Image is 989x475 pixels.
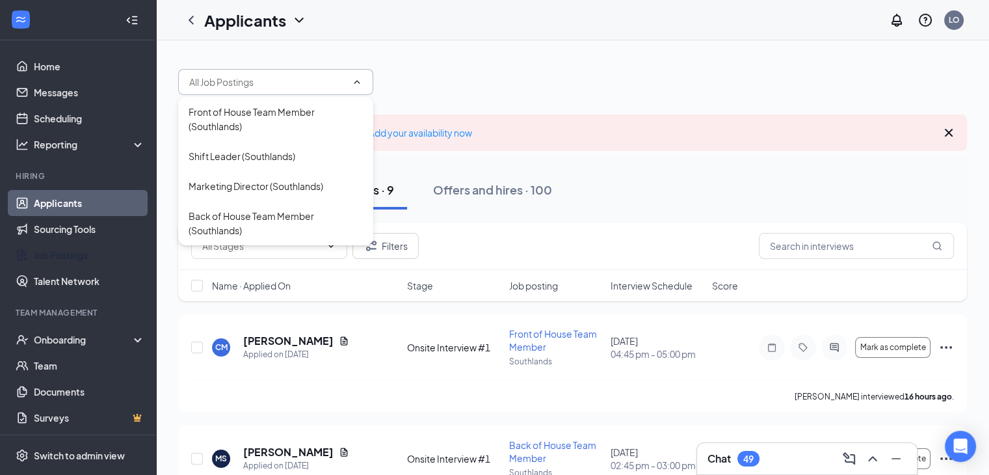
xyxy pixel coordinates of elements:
span: Stage [407,279,433,292]
span: Back of House Team Member [509,439,596,464]
a: Team [34,353,145,379]
svg: Document [339,336,349,346]
button: ChevronUp [862,448,883,469]
button: Filter Filters [352,233,419,259]
div: Team Management [16,307,142,318]
button: ComposeMessage [839,448,860,469]
div: Applied on [DATE] [243,459,349,472]
div: Back of House Team Member (Southlands) [189,209,363,238]
div: Open Intercom Messenger [945,431,976,462]
div: [DATE] [611,446,704,472]
b: 16 hours ago [904,392,952,401]
span: Score [712,279,738,292]
div: Marketing Director (Southlands) [189,179,323,193]
div: LO [949,14,960,25]
a: Messages [34,79,145,105]
span: Mark as complete [860,343,925,352]
p: [PERSON_NAME] interviewed . [795,391,954,402]
div: Onboarding [34,333,134,346]
svg: Settings [16,449,29,462]
svg: Ellipses [938,340,954,355]
svg: QuestionInfo [917,12,933,28]
svg: ChevronUp [865,451,880,467]
a: SurveysCrown [34,405,145,431]
span: 04:45 pm - 05:00 pm [611,347,704,360]
div: Offers and hires · 100 [433,182,552,198]
span: 02:45 pm - 03:00 pm [611,459,704,472]
svg: WorkstreamLogo [14,13,27,26]
input: All Job Postings [189,75,347,89]
svg: ActiveChat [826,342,842,353]
h5: [PERSON_NAME] [243,334,334,348]
div: Reporting [34,138,146,151]
a: Sourcing Tools [34,216,145,242]
svg: ChevronUp [352,77,362,87]
span: Front of House Team Member [509,328,597,353]
svg: MagnifyingGlass [932,241,942,251]
svg: Analysis [16,138,29,151]
h5: [PERSON_NAME] [243,445,334,459]
a: Talent Network [34,268,145,294]
svg: Minimize [888,451,904,467]
svg: ChevronLeft [183,12,199,28]
div: MS [215,453,227,464]
svg: UserCheck [16,333,29,346]
span: Interview Schedule [611,279,692,292]
a: Add your availability now [369,127,472,139]
svg: Tag [795,342,811,353]
svg: Note [764,342,780,353]
h1: Applicants [204,9,286,31]
a: Documents [34,379,145,405]
button: Mark as complete [855,337,930,358]
a: Job Postings [34,242,145,268]
svg: ComposeMessage [841,451,857,467]
div: Onsite Interview #1 [407,341,501,354]
svg: Cross [941,125,956,141]
a: Scheduling [34,105,145,131]
input: Search in interviews [759,233,954,259]
a: Applicants [34,190,145,216]
svg: Notifications [889,12,904,28]
span: Name · Applied On [212,279,291,292]
h3: Chat [707,452,731,466]
div: CM [215,342,228,353]
span: Job posting [509,279,558,292]
div: Hiring [16,170,142,182]
p: Southlands [509,356,603,367]
svg: Collapse [125,14,138,27]
div: Onsite Interview #1 [407,452,501,465]
div: Applied on [DATE] [243,348,349,361]
svg: Document [339,447,349,457]
div: Front of House Team Member (Southlands) [189,105,363,133]
div: Shift Leader (Southlands) [189,149,295,163]
button: Minimize [886,448,906,469]
div: 49 [743,454,754,465]
a: Home [34,53,145,79]
svg: Ellipses [938,451,954,467]
svg: ChevronDown [291,12,307,28]
div: Switch to admin view [34,449,125,462]
div: [DATE] [611,334,704,360]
